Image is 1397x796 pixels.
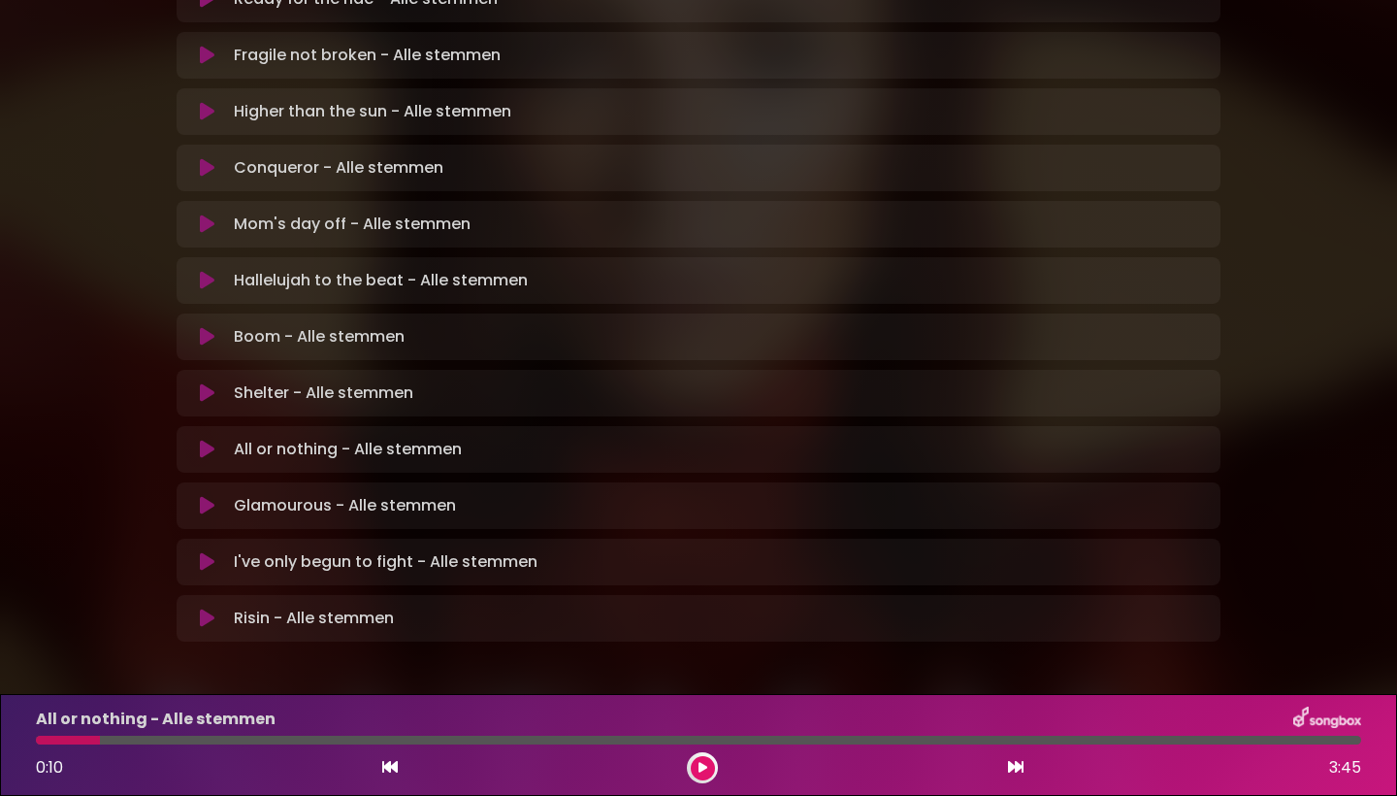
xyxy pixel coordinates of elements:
[1293,707,1361,732] img: songbox-logo-white.png
[234,550,537,574] p: I've only begun to fight - Alle stemmen
[234,325,405,348] p: Boom - Alle stemmen
[234,213,471,236] p: Mom's day off - Alle stemmen
[234,156,443,180] p: Conqueror - Alle stemmen
[234,438,462,461] p: All or nothing - Alle stemmen
[234,607,394,630] p: Risin - Alle stemmen
[234,100,511,123] p: Higher than the sun - Alle stemmen
[234,44,501,67] p: Fragile not broken - Alle stemmen
[234,381,413,405] p: Shelter - Alle stemmen
[36,708,276,731] p: All or nothing - Alle stemmen
[234,269,528,292] p: Hallelujah to the beat - Alle stemmen
[234,494,456,517] p: Glamourous - Alle stemmen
